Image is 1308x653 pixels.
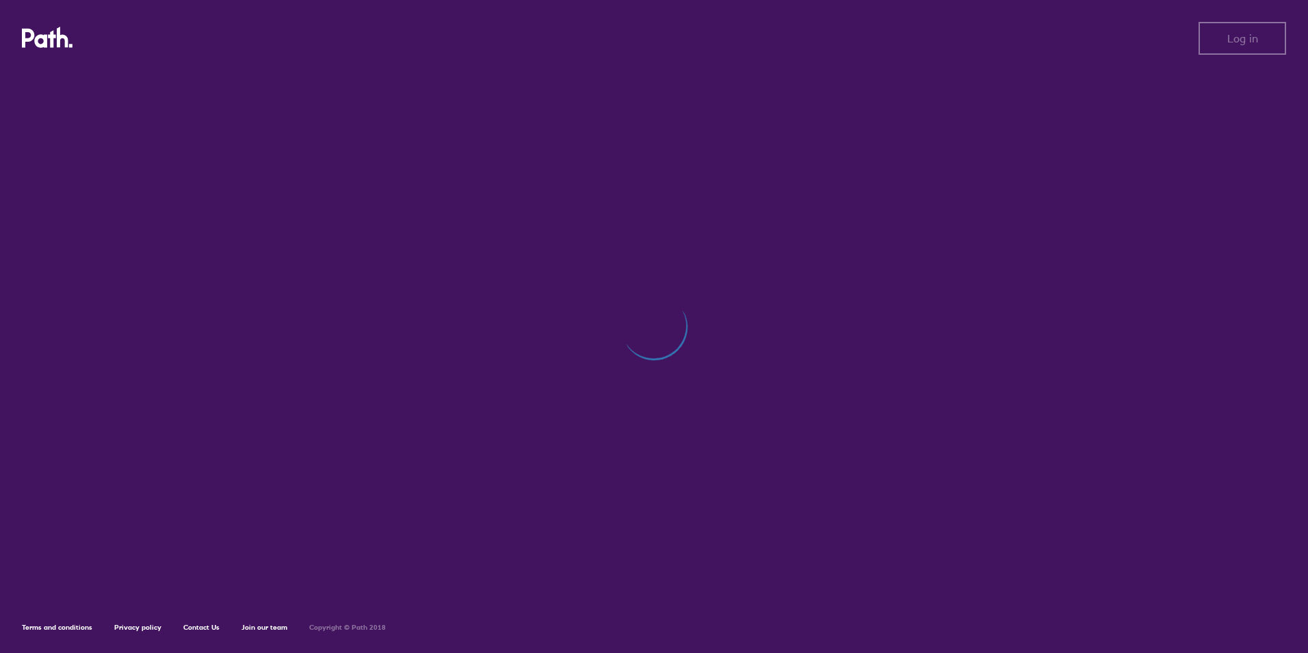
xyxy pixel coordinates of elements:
[309,624,386,632] h6: Copyright © Path 2018
[1227,32,1258,44] span: Log in
[22,623,92,632] a: Terms and conditions
[114,623,161,632] a: Privacy policy
[183,623,220,632] a: Contact Us
[241,623,287,632] a: Join our team
[1199,22,1286,55] button: Log in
